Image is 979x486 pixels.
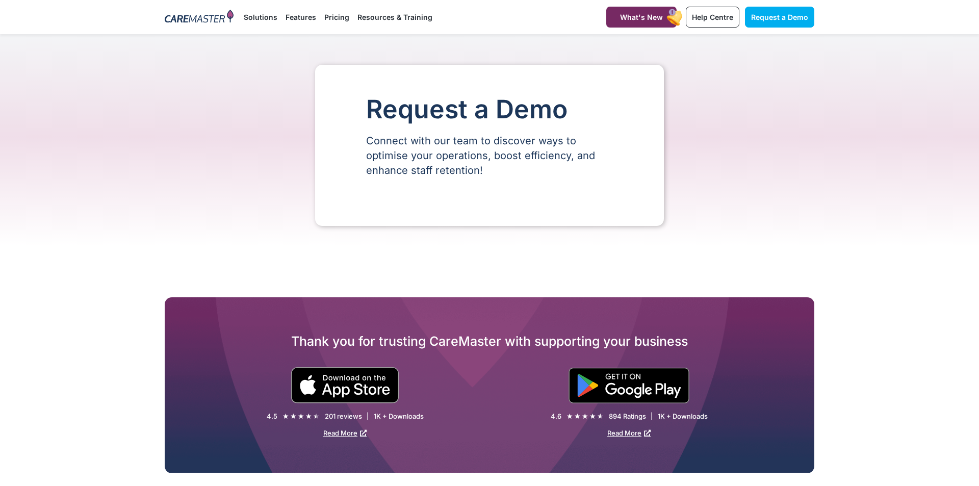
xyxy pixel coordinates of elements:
[282,411,289,422] i: ★
[566,411,573,422] i: ★
[620,13,663,21] span: What's New
[366,134,613,178] p: Connect with our team to discover ways to optimise your operations, boost efficiency, and enhance...
[589,411,596,422] i: ★
[313,411,320,422] i: ★
[609,412,708,421] div: 894 Ratings | 1K + Downloads
[597,411,604,422] i: ★
[551,412,561,421] div: 4.6
[290,411,297,422] i: ★
[569,368,689,403] img: "Get is on" Black Google play button.
[582,411,588,422] i: ★
[291,367,399,403] img: small black download on the apple app store button.
[366,95,613,123] h1: Request a Demo
[282,411,320,422] div: 4.5/5
[165,333,814,349] h2: Thank you for trusting CareMaster with supporting your business
[692,13,733,21] span: Help Centre
[323,429,367,437] a: Read More
[298,411,304,422] i: ★
[607,429,651,437] a: Read More
[566,411,604,422] div: 4.6/5
[574,411,581,422] i: ★
[325,412,424,421] div: 201 reviews | 1K + Downloads
[751,13,808,21] span: Request a Demo
[606,7,677,28] a: What's New
[305,411,312,422] i: ★
[686,7,739,28] a: Help Centre
[165,10,234,25] img: CareMaster Logo
[267,412,277,421] div: 4.5
[745,7,814,28] a: Request a Demo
